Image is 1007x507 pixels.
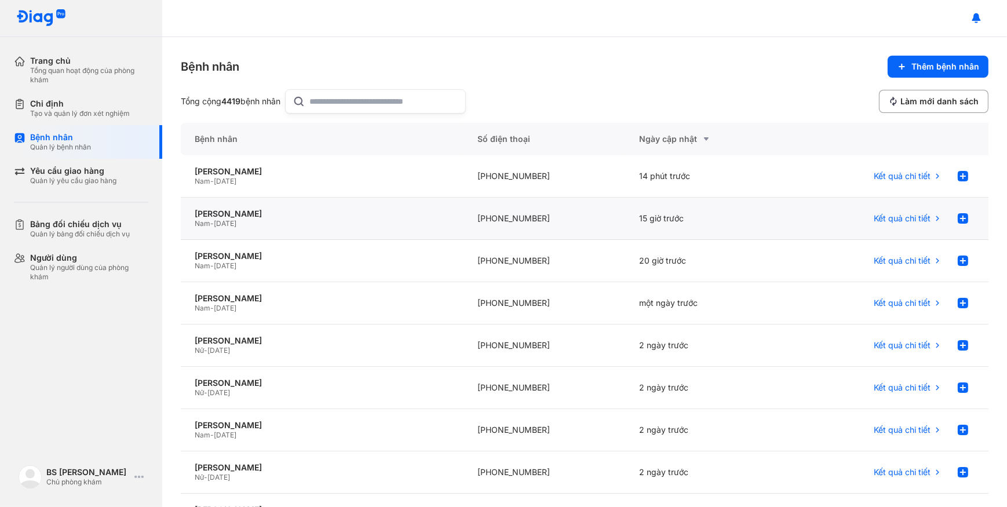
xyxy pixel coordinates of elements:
div: [PHONE_NUMBER] [464,367,625,409]
span: Nữ [195,473,204,482]
div: Số điện thoại [464,123,625,155]
div: 15 giờ trước [625,198,787,240]
div: Yêu cầu giao hàng [30,166,116,176]
span: [DATE] [214,219,236,228]
span: [DATE] [207,388,230,397]
span: - [210,261,214,270]
div: [PERSON_NAME] [195,209,450,219]
span: Kết quả chi tiết [874,425,931,435]
span: Kết quả chi tiết [874,298,931,308]
span: - [210,219,214,228]
span: - [210,304,214,312]
span: Làm mới danh sách [900,96,979,107]
span: 4419 [221,96,240,106]
span: [DATE] [214,177,236,185]
div: Bệnh nhân [30,132,91,143]
div: [PHONE_NUMBER] [464,198,625,240]
div: [PERSON_NAME] [195,251,450,261]
div: Tạo và quản lý đơn xét nghiệm [30,109,130,118]
div: một ngày trước [625,282,787,324]
div: BS [PERSON_NAME] [46,467,130,477]
div: [PHONE_NUMBER] [464,155,625,198]
div: [PERSON_NAME] [195,420,450,431]
div: 2 ngày trước [625,324,787,367]
div: [PERSON_NAME] [195,462,450,473]
div: [PERSON_NAME] [195,166,450,177]
span: Kết quả chi tiết [874,213,931,224]
div: [PHONE_NUMBER] [464,409,625,451]
div: Quản lý bệnh nhân [30,143,91,152]
div: Bảng đối chiếu dịch vụ [30,219,130,229]
div: [PHONE_NUMBER] [464,240,625,282]
span: Kết quả chi tiết [874,340,931,351]
span: Nữ [195,388,204,397]
span: Nam [195,177,210,185]
img: logo [19,465,42,488]
div: 2 ngày trước [625,409,787,451]
div: 2 ngày trước [625,451,787,494]
div: 14 phút trước [625,155,787,198]
div: Quản lý người dùng của phòng khám [30,263,148,282]
div: Chủ phòng khám [46,477,130,487]
span: [DATE] [214,304,236,312]
div: Bệnh nhân [181,123,464,155]
span: Thêm bệnh nhân [911,61,979,72]
span: Nữ [195,346,204,355]
div: Người dùng [30,253,148,263]
div: Quản lý bảng đối chiếu dịch vụ [30,229,130,239]
span: Nam [195,261,210,270]
span: Kết quả chi tiết [874,467,931,477]
div: [PERSON_NAME] [195,335,450,346]
div: [PHONE_NUMBER] [464,282,625,324]
button: Làm mới danh sách [879,90,988,113]
button: Thêm bệnh nhân [888,56,988,78]
div: [PHONE_NUMBER] [464,324,625,367]
div: Bệnh nhân [181,59,239,75]
div: [PERSON_NAME] [195,293,450,304]
span: Kết quả chi tiết [874,256,931,266]
span: [DATE] [207,473,230,482]
span: - [210,431,214,439]
div: Tổng quan hoạt động của phòng khám [30,66,148,85]
span: [DATE] [214,431,236,439]
div: 20 giờ trước [625,240,787,282]
span: - [204,346,207,355]
span: Nam [195,431,210,439]
div: Ngày cập nhật [639,132,773,146]
div: [PERSON_NAME] [195,378,450,388]
div: 2 ngày trước [625,367,787,409]
span: Kết quả chi tiết [874,171,931,181]
span: - [204,473,207,482]
span: Nam [195,219,210,228]
div: Trang chủ [30,56,148,66]
span: [DATE] [214,261,236,270]
span: - [204,388,207,397]
div: Chỉ định [30,99,130,109]
span: - [210,177,214,185]
img: logo [16,9,66,27]
div: Tổng cộng bệnh nhân [181,96,280,107]
div: [PHONE_NUMBER] [464,451,625,494]
span: [DATE] [207,346,230,355]
span: Kết quả chi tiết [874,382,931,393]
div: Quản lý yêu cầu giao hàng [30,176,116,185]
span: Nam [195,304,210,312]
